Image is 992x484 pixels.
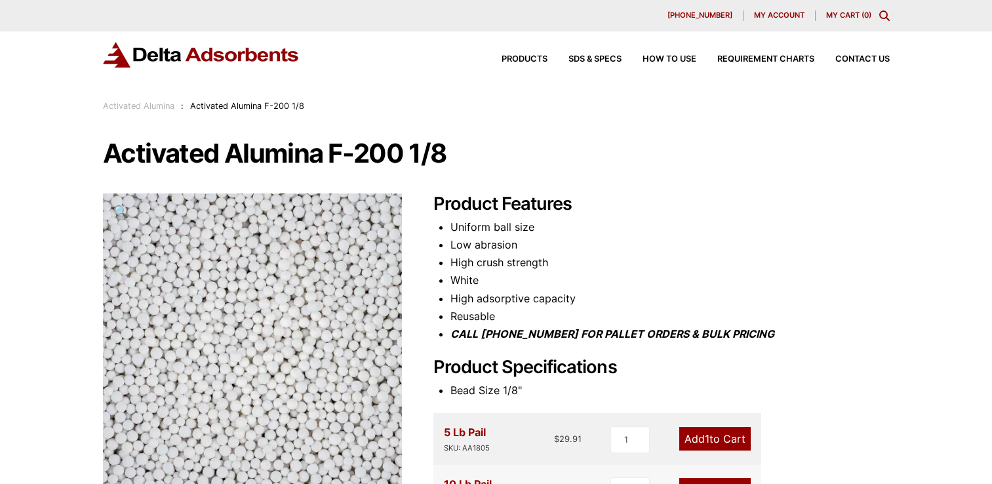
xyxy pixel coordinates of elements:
[103,42,300,68] img: Delta Adsorbents
[826,10,871,20] a: My Cart (0)
[444,442,490,454] div: SKU: AA1805
[433,357,890,378] h2: Product Specifications
[554,434,559,444] span: $
[450,308,890,325] li: Reusable
[103,140,890,167] h1: Activated Alumina F-200 1/8
[879,10,890,21] div: Toggle Modal Content
[657,10,744,21] a: [PHONE_NUMBER]
[450,254,890,272] li: High crush strength
[113,204,129,218] span: 🔍
[450,272,890,289] li: White
[754,12,804,19] span: My account
[814,55,890,64] a: Contact Us
[481,55,547,64] a: Products
[181,101,184,111] span: :
[554,434,582,444] bdi: 29.91
[744,10,816,21] a: My account
[547,55,622,64] a: SDS & SPECS
[679,427,751,451] a: Add1to Cart
[835,55,890,64] span: Contact Us
[696,55,814,64] a: Requirement Charts
[450,290,890,308] li: High adsorptive capacity
[667,12,732,19] span: [PHONE_NUMBER]
[717,55,814,64] span: Requirement Charts
[103,193,139,230] a: View full-screen image gallery
[444,424,490,454] div: 5 Lb Pail
[450,236,890,254] li: Low abrasion
[502,55,547,64] span: Products
[705,432,709,445] span: 1
[568,55,622,64] span: SDS & SPECS
[450,218,890,236] li: Uniform ball size
[190,101,304,111] span: Activated Alumina F-200 1/8
[103,101,174,111] a: Activated Alumina
[433,193,890,215] h2: Product Features
[864,10,869,20] span: 0
[622,55,696,64] a: How to Use
[450,327,774,340] i: CALL [PHONE_NUMBER] FOR PALLET ORDERS & BULK PRICING
[643,55,696,64] span: How to Use
[450,382,890,399] li: Bead Size 1/8"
